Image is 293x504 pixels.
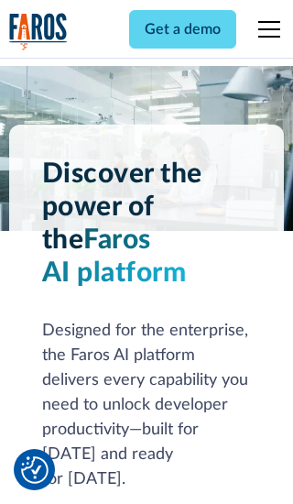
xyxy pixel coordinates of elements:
img: Logo of the analytics and reporting company Faros. [9,13,68,50]
a: home [9,13,68,50]
a: Get a demo [129,10,236,49]
h1: Discover the power of the [42,158,252,290]
span: Faros AI platform [42,226,187,287]
button: Cookie Settings [21,456,49,484]
div: Designed for the enterprise, the Faros AI platform delivers every capability you need to unlock d... [42,319,252,492]
img: Revisit consent button [21,456,49,484]
div: menu [247,7,284,51]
